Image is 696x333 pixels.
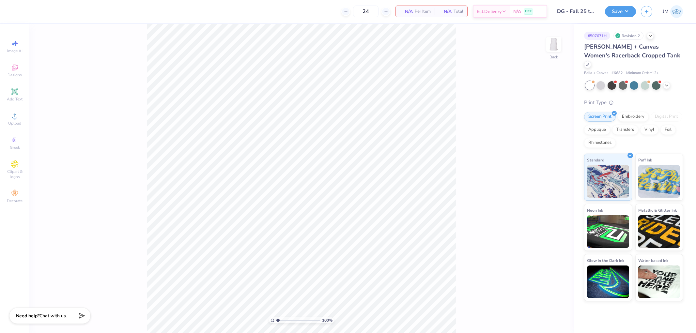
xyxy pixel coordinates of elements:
[638,257,668,264] span: Water based Ink
[613,32,643,40] div: Revision 2
[549,54,558,60] div: Back
[587,157,604,163] span: Standard
[7,97,23,102] span: Add Text
[618,112,649,122] div: Embroidery
[640,125,658,135] div: Vinyl
[638,265,680,298] img: Water based Ink
[16,313,39,319] strong: Need help?
[584,70,608,76] span: Bella + Canvas
[584,43,680,59] span: [PERSON_NAME] + Canvas Women's Racerback Cropped Tank
[322,317,333,323] span: 100 %
[584,99,683,106] div: Print Type
[587,257,624,264] span: Glow in the Dark Ink
[638,215,680,248] img: Metallic & Glitter Ink
[39,313,67,319] span: Chat with us.
[353,6,379,17] input: – –
[663,5,683,18] a: JM
[7,198,23,204] span: Decorate
[415,8,431,15] span: Per Item
[7,48,23,53] span: Image AI
[638,207,677,214] span: Metallic & Glitter Ink
[626,70,659,76] span: Minimum Order: 12 +
[584,32,610,40] div: # 507671H
[587,265,629,298] img: Glow in the Dark Ink
[454,8,463,15] span: Total
[663,8,669,15] span: JM
[611,70,623,76] span: # 6682
[587,207,603,214] span: Neon Ink
[584,112,616,122] div: Screen Print
[3,169,26,179] span: Clipart & logos
[513,8,521,15] span: N/A
[10,145,20,150] span: Greek
[8,72,22,78] span: Designs
[584,125,610,135] div: Applique
[660,125,676,135] div: Foil
[651,112,682,122] div: Digital Print
[547,38,560,51] img: Back
[587,165,629,198] img: Standard
[605,6,636,17] button: Save
[8,121,21,126] span: Upload
[638,157,652,163] span: Puff Ink
[587,215,629,248] img: Neon Ink
[638,165,680,198] img: Puff Ink
[525,9,532,14] span: FREE
[552,5,600,18] input: Untitled Design
[612,125,638,135] div: Transfers
[584,138,616,148] div: Rhinestones
[670,5,683,18] img: Joshua Macky Gaerlan
[439,8,452,15] span: N/A
[400,8,413,15] span: N/A
[477,8,502,15] span: Est. Delivery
